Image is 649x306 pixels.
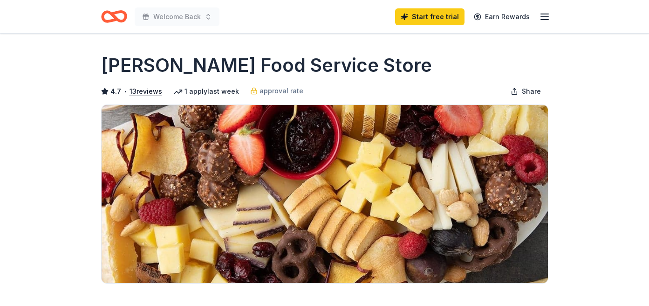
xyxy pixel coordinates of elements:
span: 4.7 [110,86,121,97]
a: Start free trial [395,8,465,25]
button: Welcome Back [135,7,219,26]
div: 1 apply last week [173,86,239,97]
h1: [PERSON_NAME] Food Service Store [101,52,432,78]
button: Share [503,82,548,101]
img: Image for Gordon Food Service Store [102,105,548,283]
span: approval rate [260,85,303,97]
span: Welcome Back [153,11,201,22]
a: Earn Rewards [468,8,535,25]
a: Home [101,6,127,28]
a: approval rate [250,85,303,97]
button: 13reviews [130,86,162,97]
span: • [123,88,127,95]
span: Share [522,86,541,97]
